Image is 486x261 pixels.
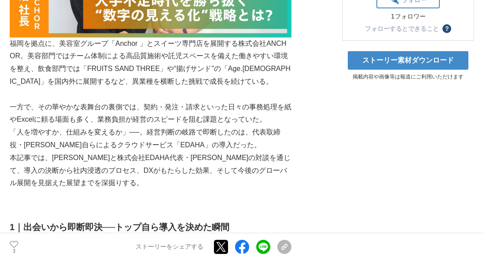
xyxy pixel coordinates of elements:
p: 掲載内容や画像等は報道にご利用いただけます [342,73,474,81]
div: フォローするとできること [365,26,439,32]
div: 1フォロワー [376,13,440,21]
p: 3 [10,249,18,254]
a: ストーリー素材ダウンロード [348,51,468,70]
p: ストーリーをシェアする [136,243,203,251]
p: 「人を増やすか、仕組みを変えるか」──。経営判断の岐路で即断したのは、代表取締役・[PERSON_NAME]自らによるクラウドサービス「EDAHA」の導入だった。 [10,126,291,152]
p: 一方で、その華やかな表舞台の裏側では、契約・発注・請求といった日々の事務処理を紙やExcelに頼る場面も多く、業務負担が経営のスピードを阻む課題となっていた。 [10,101,291,127]
h2: 1｜出会いから即断即決──トップ自ら導入を決めた瞬間 [10,220,291,234]
p: 本記事では、[PERSON_NAME]と株式会社EDAHA代表・[PERSON_NAME]の対談を通じて、導入の決断から社内浸透のプロセス、DXがもたらした効果、そして今後のグローバル展開を見据... [10,152,291,190]
button: ？ [442,24,451,33]
span: ？ [444,26,450,32]
p: 福岡を拠点に、美容室グループ「Anchor 」とスイーツ専門店を展開する株式会社ANCHOR。美容部門ではチーム体制による高品質施術や託児スペースを備えた働きやすい環境を整え、飲食部門では「FR... [10,37,291,88]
